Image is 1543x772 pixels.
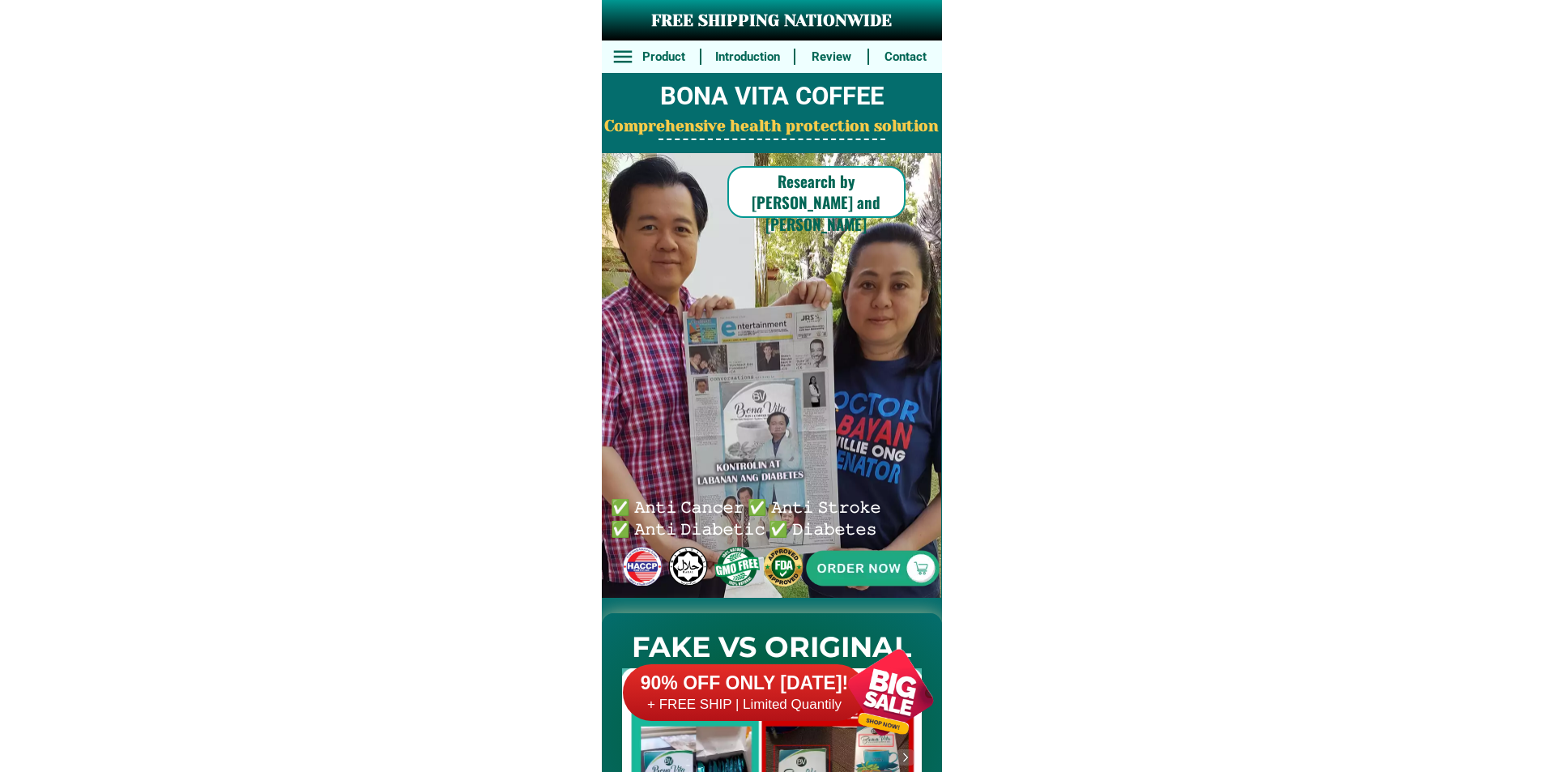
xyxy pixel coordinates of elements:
h6: Research by [PERSON_NAME] and [PERSON_NAME] [727,170,906,235]
h6: Contact [878,48,933,66]
h6: ✅ 𝙰𝚗𝚝𝚒 𝙲𝚊𝚗𝚌𝚎𝚛 ✅ 𝙰𝚗𝚝𝚒 𝚂𝚝𝚛𝚘𝚔𝚎 ✅ 𝙰𝚗𝚝𝚒 𝙳𝚒𝚊𝚋𝚎𝚝𝚒𝚌 ✅ 𝙳𝚒𝚊𝚋𝚎𝚝𝚎𝚜 [611,495,888,538]
h2: BONA VITA COFFEE [602,78,942,116]
img: navigation [897,749,914,766]
h2: FAKE VS ORIGINAL [602,626,942,669]
h6: Product [636,48,691,66]
h6: 90% OFF ONLY [DATE]! [623,672,866,696]
h6: + FREE SHIP | Limited Quantily [623,696,866,714]
h6: Review [804,48,859,66]
h3: FREE SHIPPING NATIONWIDE [602,9,942,33]
h2: Comprehensive health protection solution [602,115,942,139]
h6: Introduction [710,48,785,66]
